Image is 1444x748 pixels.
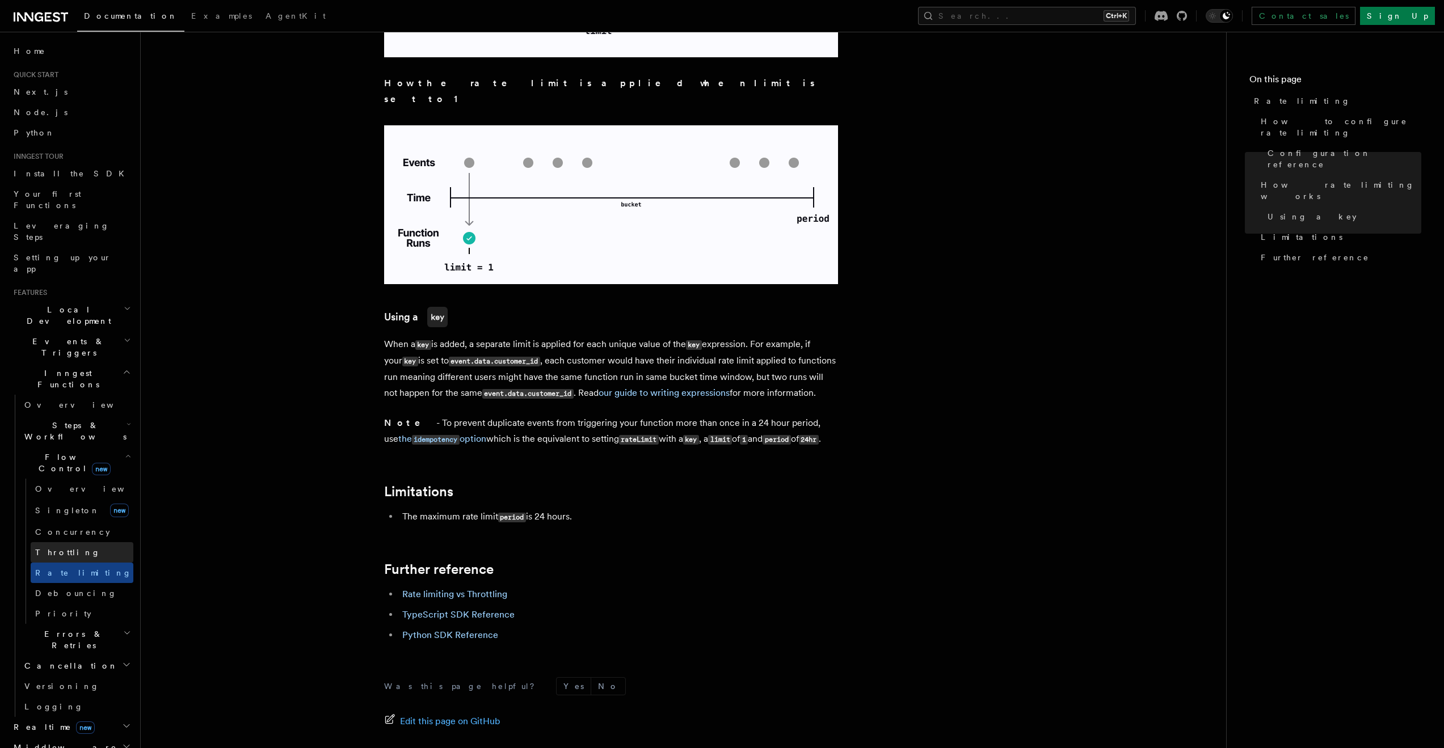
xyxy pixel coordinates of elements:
[740,435,748,445] code: 1
[557,678,591,695] button: Yes
[20,656,133,676] button: Cancellation
[9,215,133,247] a: Leveraging Steps
[110,504,129,517] span: new
[9,152,64,161] span: Inngest tour
[9,247,133,279] a: Setting up your app
[1261,116,1421,138] span: How to configure rate limiting
[266,11,326,20] span: AgentKit
[20,395,133,415] a: Overview
[9,395,133,717] div: Inngest Functions
[20,447,133,479] button: Flow Controlnew
[9,163,133,184] a: Install the SDK
[599,387,730,398] a: our guide to writing expressions
[14,169,131,178] span: Install the SDK
[398,433,486,444] a: theidempotencyoption
[92,463,111,475] span: new
[708,435,732,445] code: limit
[1261,179,1421,202] span: How rate limiting works
[84,11,178,20] span: Documentation
[20,420,127,442] span: Steps & Workflows
[384,307,448,327] a: Using akey
[14,253,111,273] span: Setting up your app
[31,479,133,499] a: Overview
[20,696,133,717] a: Logging
[9,41,133,61] a: Home
[1206,9,1233,23] button: Toggle dark mode
[24,702,83,711] span: Logging
[9,184,133,215] a: Your first Functions
[14,108,68,117] span: Node.js
[427,307,448,327] code: key
[9,717,133,737] button: Realtimenew
[384,78,816,104] strong: How the rate limit is applied when limit is set to 1
[402,609,515,620] a: TypeScript SDK Reference
[1252,7,1355,25] a: Contact sales
[35,568,132,577] span: Rate limiting
[9,288,47,297] span: Features
[14,221,110,242] span: Leveraging Steps
[1263,206,1421,227] a: Using a key
[31,542,133,563] a: Throttling
[400,713,500,729] span: Edit this page on GitHub
[31,583,133,603] a: Debouncing
[76,721,95,734] span: new
[9,304,124,327] span: Local Development
[402,357,418,366] code: key
[1261,252,1369,263] span: Further reference
[35,506,100,515] span: Singleton
[31,499,133,522] a: Singletonnew
[31,563,133,583] a: Rate limiting
[77,3,184,32] a: Documentation
[20,660,118,671] span: Cancellation
[20,624,133,656] button: Errors & Retries
[9,70,58,79] span: Quick start
[24,682,99,691] span: Versioning
[9,82,133,102] a: Next.js
[14,45,45,57] span: Home
[259,3,332,31] a: AgentKit
[918,7,1136,25] button: Search...Ctrl+K
[1249,73,1421,91] h4: On this page
[1263,143,1421,175] a: Configuration reference
[35,527,110,536] span: Concurrency
[9,336,124,358] span: Events & Triggers
[14,87,68,96] span: Next.js
[35,484,152,493] span: Overview
[591,678,625,695] button: No
[9,367,123,390] span: Inngest Functions
[1256,247,1421,268] a: Further reference
[384,681,542,692] p: Was this page helpful?
[20,479,133,624] div: Flow Controlnew
[402,629,498,640] a: Python SDK Reference
[683,435,699,445] code: key
[35,609,91,618] span: Priority
[35,548,100,557] span: Throttling
[20,676,133,696] a: Versioning
[1254,95,1350,107] span: Rate limiting
[1360,7,1435,25] a: Sign Up
[20,628,123,651] span: Errors & Retries
[384,561,494,577] a: Further reference
[31,603,133,624] a: Priority
[20,415,133,447] button: Steps & Workflows
[384,713,500,729] a: Edit this page on GitHub
[1268,211,1357,222] span: Using a key
[9,721,95,733] span: Realtime
[1249,91,1421,111] a: Rate limiting
[20,451,125,474] span: Flow Control
[498,513,526,522] code: period
[1261,231,1342,243] span: Limitations
[384,336,838,402] p: When a is added, a separate limit is applied for each unique value of the expression. For example...
[415,340,431,350] code: key
[763,435,790,445] code: period
[9,299,133,331] button: Local Development
[399,509,838,525] li: The maximum rate limit is 24 hours.
[799,435,819,445] code: 24hr
[9,102,133,122] a: Node.js
[402,589,507,599] a: Rate limiting vs Throttling
[686,340,702,350] code: key
[384,417,436,428] strong: Note
[1256,175,1421,206] a: How rate limiting works
[184,3,259,31] a: Examples
[384,415,838,447] p: - To prevent duplicate events from triggering your function more than once in a 24 hour period, u...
